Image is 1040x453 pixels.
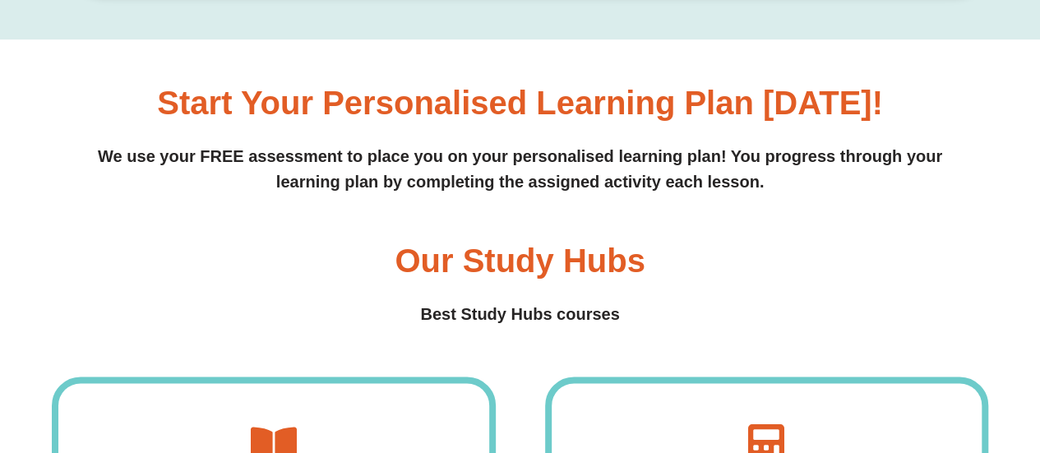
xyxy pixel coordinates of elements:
h4: Best Study Hubs courses [52,302,988,327]
iframe: Chat Widget [766,267,1040,453]
h3: Our Study Hubs [395,244,645,277]
h3: Start your personalised learning plan [DATE]! [157,86,882,119]
p: We use your FREE assessment to place you on your personalised learning plan! You progress through... [52,144,988,195]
